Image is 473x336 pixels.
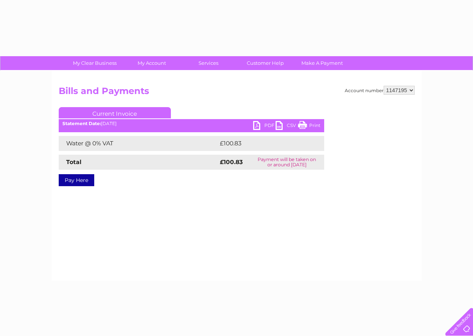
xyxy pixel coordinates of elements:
[59,121,324,126] div: [DATE]
[62,121,101,126] b: Statement Date:
[64,56,126,70] a: My Clear Business
[66,158,82,166] strong: Total
[59,136,218,151] td: Water @ 0% VAT
[276,121,298,132] a: CSV
[59,107,171,118] a: Current Invoice
[220,158,243,166] strong: £100.83
[59,174,94,186] a: Pay Here
[253,121,276,132] a: PDF
[345,86,415,95] div: Account number
[59,86,415,100] h2: Bills and Payments
[121,56,182,70] a: My Account
[178,56,239,70] a: Services
[250,155,324,170] td: Payment will be taken on or around [DATE]
[234,56,296,70] a: Customer Help
[291,56,353,70] a: Make A Payment
[218,136,311,151] td: £100.83
[298,121,320,132] a: Print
